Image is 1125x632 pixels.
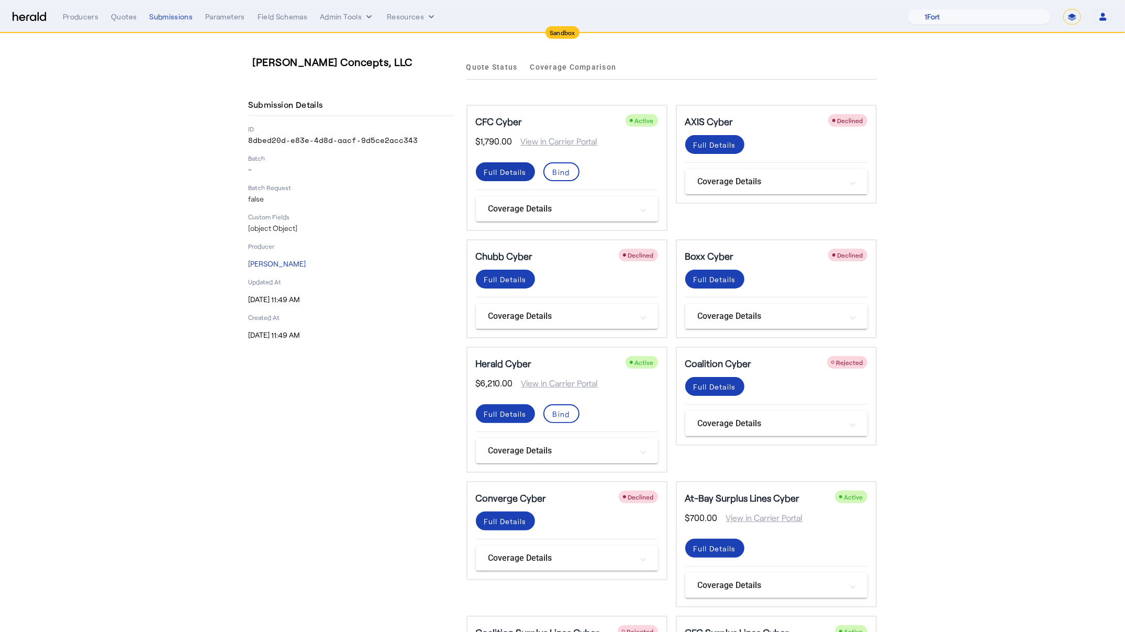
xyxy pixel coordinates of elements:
button: Full Details [685,135,744,154]
span: Declined [838,117,863,124]
span: $700.00 [685,512,718,524]
mat-panel-title: Coverage Details [488,552,633,564]
p: [object Object] [249,223,454,234]
p: false [249,194,454,204]
img: Herald Logo [13,12,46,22]
h5: CFC Cyber [476,114,522,129]
p: [DATE] 11:49 AM [249,330,454,340]
span: Declined [838,251,863,259]
p: Updated At [249,278,454,286]
button: Bind [543,162,580,181]
button: internal dropdown menu [320,12,374,22]
button: Resources dropdown menu [387,12,437,22]
mat-panel-title: Coverage Details [488,310,633,323]
span: $1,790.00 [476,135,513,148]
div: Bind [553,408,570,419]
p: Producer [249,242,454,250]
mat-expansion-panel-header: Coverage Details [476,438,658,463]
p: ID [249,125,454,133]
button: Full Details [476,270,535,289]
h4: Submission Details [249,98,327,111]
button: Full Details [476,162,535,181]
span: View in Carrier Portal [513,135,598,148]
div: Full Details [694,274,736,285]
p: Batch Request [249,183,454,192]
p: - [249,164,454,175]
p: Created At [249,313,454,321]
div: Quotes [111,12,137,22]
p: [PERSON_NAME] [249,259,454,269]
mat-panel-title: Coverage Details [488,445,633,457]
button: Full Details [476,404,535,423]
p: 8dbed20d-e83e-4d8d-aacf-9d5ce2acc343 [249,135,454,146]
div: Full Details [694,543,736,554]
mat-panel-title: Coverage Details [698,310,842,323]
div: Sandbox [545,26,580,39]
mat-expansion-panel-header: Coverage Details [685,169,867,194]
a: Quote Status [466,54,518,80]
span: Active [635,359,654,366]
div: Bind [553,167,570,178]
mat-panel-title: Coverage Details [488,203,633,215]
button: Full Details [685,377,744,396]
span: Rejected [837,359,863,366]
span: Active [635,117,654,124]
div: Full Details [484,408,527,419]
mat-expansion-panel-header: Coverage Details [476,304,658,329]
div: Full Details [484,516,527,527]
span: Quote Status [466,63,518,71]
h5: Boxx Cyber [685,249,734,263]
span: View in Carrier Portal [513,377,598,390]
span: Coverage Comparison [530,63,617,71]
mat-expansion-panel-header: Coverage Details [685,304,867,329]
span: Declined [628,251,654,259]
mat-expansion-panel-header: Coverage Details [685,573,867,598]
div: Field Schemas [258,12,308,22]
span: Active [844,493,863,501]
div: Full Details [694,381,736,392]
h5: At-Bay Surplus Lines Cyber [685,491,800,505]
button: Full Details [476,512,535,530]
p: [DATE] 11:49 AM [249,294,454,305]
h5: Chubb Cyber [476,249,533,263]
a: Coverage Comparison [530,54,617,80]
mat-panel-title: Coverage Details [698,417,842,430]
h3: [PERSON_NAME] Concepts, LLC [253,54,458,69]
h5: Converge Cyber [476,491,547,505]
p: Custom Fields [249,213,454,221]
mat-expansion-panel-header: Coverage Details [476,196,658,221]
span: Declined [628,493,654,501]
h5: Herald Cyber [476,356,532,371]
h5: AXIS Cyber [685,114,733,129]
mat-panel-title: Coverage Details [698,175,842,188]
div: Full Details [484,274,527,285]
div: Submissions [149,12,193,22]
mat-expansion-panel-header: Coverage Details [685,411,867,436]
div: Producers [63,12,98,22]
h5: Coalition Cyber [685,356,752,371]
span: View in Carrier Portal [718,512,803,524]
span: $6,210.00 [476,377,513,390]
p: Batch [249,154,454,162]
mat-expansion-panel-header: Coverage Details [476,546,658,571]
button: Full Details [685,539,744,558]
div: Full Details [694,139,736,150]
div: Full Details [484,167,527,178]
div: Parameters [205,12,245,22]
button: Bind [543,404,580,423]
button: Full Details [685,270,744,289]
mat-panel-title: Coverage Details [698,579,842,592]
